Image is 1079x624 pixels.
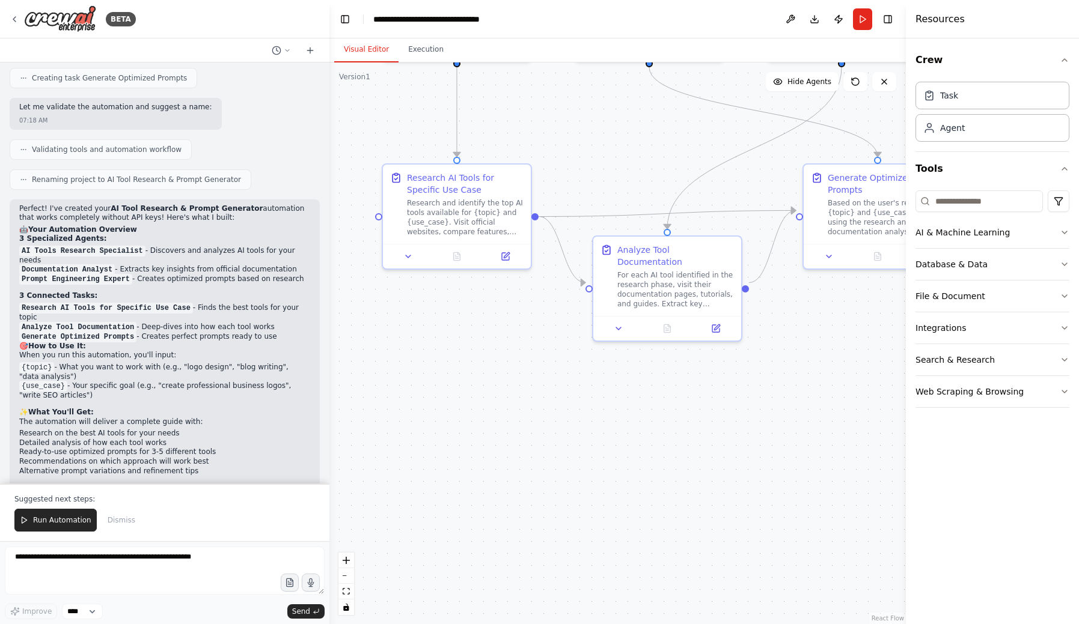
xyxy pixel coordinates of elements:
[111,204,263,213] strong: AI Tool Research & Prompt Generator
[108,515,135,525] span: Dismiss
[539,211,585,289] g: Edge from 545b6a31-a307-40a1-9bb7-cc74128eeec4 to 62124005-4316-4c17-8ccd-1e28c46adcdd
[915,226,1010,238] div: AI & Machine Learning
[106,12,136,26] div: BETA
[399,37,453,62] button: Execution
[19,291,97,300] strong: 3 Connected Tasks:
[872,615,904,622] a: React Flow attribution
[19,332,310,342] li: - Creates perfect prompts ready to use
[19,246,145,256] code: AI Tools Research Specialist
[915,280,1069,312] button: File & Document
[915,344,1069,375] button: Search & Research
[19,342,310,351] h2: 🎯
[19,351,310,360] p: When you run this automation, you'll input:
[32,145,182,154] span: Validating tools and automation workflow
[28,408,94,416] strong: What You'll Get:
[19,438,310,448] li: Detailed analysis of how each tool works
[33,515,91,525] span: Run Automation
[19,274,310,284] li: - Creates optimized prompts based on research
[19,103,212,112] p: Let me validate the automation and suggest a name:
[338,599,354,615] button: toggle interactivity
[749,205,796,289] g: Edge from 62124005-4316-4c17-8ccd-1e28c46adcdd to b8b1281a-751b-46e5-97b5-648f12d0c94d
[802,163,953,270] div: Generate Optimized PromptsBased on the user's request for {topic} and {use_case}, and using the r...
[828,172,944,196] div: Generate Optimized Prompts
[32,73,187,83] span: Creating task Generate Optimized Prompts
[28,342,86,350] strong: How to Use It:
[338,553,354,615] div: React Flow controls
[382,163,532,270] div: Research AI Tools for Specific Use CaseResearch and identify the top AI tools available for {topi...
[19,381,310,401] li: - Your specific goal (e.g., "create professional business logos", "write SEO articles")
[661,67,848,229] g: Edge from 43c5a6bc-f7d2-4218-9a82-9c825750f3b0 to 62124005-4316-4c17-8ccd-1e28c46adcdd
[19,408,310,417] h2: ✨
[915,152,1069,186] button: Tools
[334,37,399,62] button: Visual Editor
[879,11,896,28] button: Hide right sidebar
[19,225,310,235] h2: 🤖
[19,246,310,265] li: - Discovers and analyzes AI tools for your needs
[915,290,985,302] div: File & Document
[915,186,1069,417] div: Tools
[617,270,734,309] div: For each AI tool identified in the research phase, visit their documentation pages, tutorials, an...
[19,274,132,285] code: Prompt Engineering Expert
[915,12,965,26] h4: Resources
[24,5,96,32] img: Logo
[14,494,315,504] p: Suggested next steps:
[19,323,310,332] li: - Deep-dives into how each tool works
[19,332,136,342] code: Generate Optimized Prompts
[373,13,509,25] nav: breadcrumb
[451,67,463,157] g: Edge from c030e70f-321f-4102-98c0-9b54bf3542e9 to 545b6a31-a307-40a1-9bb7-cc74128eeec4
[337,11,353,28] button: Hide left sidebar
[19,381,67,392] code: {use_case}
[292,607,310,616] span: Send
[19,429,310,438] li: Research on the best AI tools for your needs
[19,447,310,457] li: Ready-to-use optimized prompts for 3-5 different tools
[915,249,1069,280] button: Database & Data
[22,607,52,616] span: Improve
[828,198,944,237] div: Based on the user's request for {topic} and {use_case}, and using the research and documentation ...
[302,574,320,592] button: Click to speak your automation idea
[915,258,988,270] div: Database & Data
[28,225,137,234] strong: Your Automation Overview
[19,362,54,373] code: {topic}
[766,72,839,91] button: Hide Agents
[915,376,1069,407] button: Web Scraping & Browsing
[14,509,97,532] button: Run Automation
[301,43,320,58] button: Start a new chat
[287,604,325,619] button: Send
[643,67,884,157] g: Edge from 3be0c5e1-2518-4258-8074-f32c2ba921a5 to b8b1281a-751b-46e5-97b5-648f12d0c94d
[617,244,734,268] div: Analyze Tool Documentation
[915,217,1069,248] button: AI & Machine Learning
[338,553,354,568] button: zoom in
[5,604,57,619] button: Improve
[19,417,310,427] p: The automation will deliver a complete guide with:
[19,264,115,275] code: Documentation Analyst
[19,457,310,467] li: Recommendations on which approach will work best
[281,574,299,592] button: Upload files
[915,312,1069,344] button: Integrations
[19,204,310,223] p: Perfect! I've created your automation that works completely without API keys! Here's what I built:
[19,303,310,323] li: - Finds the best tools for your topic
[407,172,524,196] div: Research AI Tools for Specific Use Case
[267,43,296,58] button: Switch to previous chat
[19,467,310,476] li: Alternative prompt variations and refinement tips
[940,122,965,134] div: Agent
[339,72,370,82] div: Version 1
[940,89,958,101] div: Task
[539,205,796,223] g: Edge from 545b6a31-a307-40a1-9bb7-cc74128eeec4 to b8b1281a-751b-46e5-97b5-648f12d0c94d
[32,175,241,184] span: Renaming project to AI Tool Research & Prompt Generator
[484,249,526,264] button: Open in side panel
[695,321,736,336] button: Open in side panel
[19,322,136,333] code: Analyze Tool Documentation
[915,77,1069,151] div: Crew
[19,234,107,243] strong: 3 Specialized Agents:
[852,249,903,264] button: No output available
[19,363,310,382] li: - What you want to work with (e.g., "logo design", "blog writing", "data analysis")
[592,235,742,342] div: Analyze Tool DocumentationFor each AI tool identified in the research phase, visit their document...
[787,77,831,86] span: Hide Agents
[19,303,193,314] code: Research AI Tools for Specific Use Case
[102,509,141,532] button: Dismiss
[19,116,47,125] div: 07:18 AM
[915,386,1024,398] div: Web Scraping & Browsing
[915,322,966,334] div: Integrations
[642,321,693,336] button: No output available
[338,584,354,599] button: fit view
